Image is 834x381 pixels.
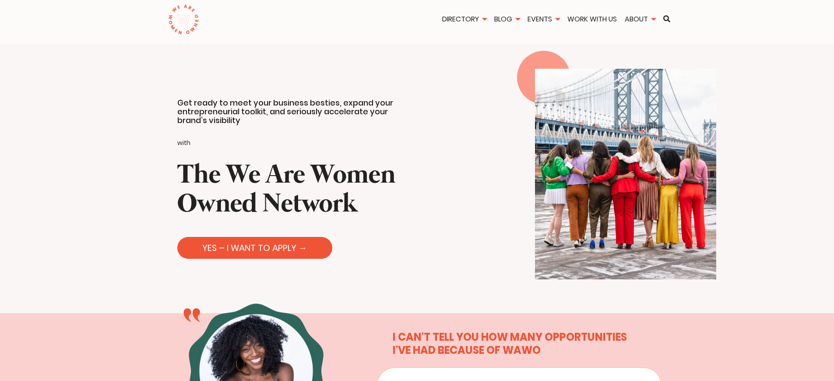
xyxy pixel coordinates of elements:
[491,14,523,26] li: Blog
[622,14,658,24] a: About
[177,99,408,125] p: Get ready to meet your business besties, expand your entrepreneurial toolkit, and seriously accel...
[177,237,332,259] a: YES – I WANT TO APPLY →
[181,313,203,348] span: “
[535,69,716,279] img: We are Women Owned standing together in Brooklyn
[564,14,620,24] a: Work With Us
[622,14,658,26] li: About
[177,137,408,149] p: with
[393,331,645,357] p: I can't tell you how many opportunities I've had because of WAWO
[439,14,489,26] li: Directory
[524,14,563,24] a: Events
[491,14,523,24] a: Blog
[168,4,199,35] img: logo
[439,14,489,24] a: Directory
[177,161,408,219] h1: The We Are Women Owned Network
[524,14,563,26] li: Events
[660,15,673,22] a: Search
